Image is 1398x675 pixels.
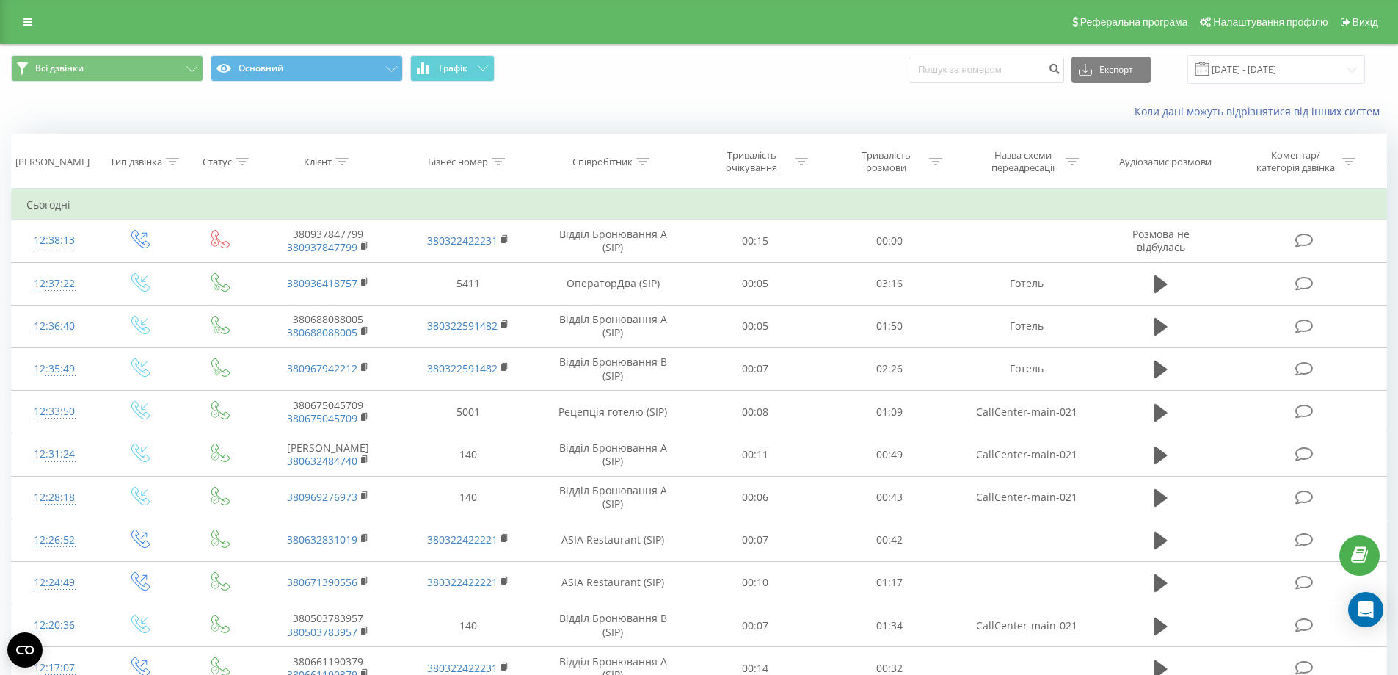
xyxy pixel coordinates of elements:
[823,433,957,476] td: 00:49
[1080,16,1188,28] span: Реферальна програма
[439,63,467,73] span: Графік
[287,325,357,339] a: 380688088005
[956,391,1096,433] td: CallCenter-main-021
[26,440,83,469] div: 12:31:24
[398,433,537,476] td: 140
[823,604,957,647] td: 01:34
[427,575,498,589] a: 380322422221
[823,347,957,390] td: 02:26
[427,234,498,248] a: 380322422231
[287,240,357,254] a: 380937847799
[258,433,398,476] td: [PERSON_NAME]
[538,561,688,604] td: ASIA Restaurant (SIP)
[287,361,357,375] a: 380967942212
[26,226,83,255] div: 12:38:13
[823,519,957,561] td: 00:42
[398,604,537,647] td: 140
[688,476,823,519] td: 00:06
[688,561,823,604] td: 00:10
[35,62,84,74] span: Всі дзвінки
[398,262,537,305] td: 5411
[538,305,688,347] td: Відділ Бронювання A (SIP)
[304,156,332,168] div: Клієнт
[287,625,357,639] a: 380503783957
[688,519,823,561] td: 00:07
[398,476,537,519] td: 140
[823,561,957,604] td: 01:17
[956,604,1096,647] td: CallCenter-main-021
[823,220,957,262] td: 00:00
[538,476,688,519] td: Відділ Бронювання A (SIP)
[427,533,498,546] a: 380322422221
[688,262,823,305] td: 00:05
[823,476,957,519] td: 00:43
[847,149,925,174] div: Тривалість розмови
[26,312,83,341] div: 12:36:40
[956,305,1096,347] td: Готель
[823,391,957,433] td: 01:09
[823,262,957,305] td: 03:16
[26,483,83,512] div: 12:28:18
[258,391,398,433] td: 380675045709
[956,476,1096,519] td: CallCenter-main-021
[258,604,398,647] td: 380503783957
[26,568,83,597] div: 12:24:49
[287,454,357,468] a: 380632484740
[287,411,357,425] a: 380675045709
[211,55,403,82] button: Основний
[258,305,398,347] td: 380688088005
[713,149,791,174] div: Тривалість очікування
[538,604,688,647] td: Відділ Бронювання B (SIP)
[26,355,83,383] div: 12:35:49
[410,55,495,82] button: Графік
[1119,156,1212,168] div: Аудіозапис розмови
[538,220,688,262] td: Відділ Бронювання A (SIP)
[287,533,357,546] a: 380632831019
[688,391,823,433] td: 00:08
[427,319,498,333] a: 380322591482
[1071,57,1151,83] button: Експорт
[983,149,1062,174] div: Назва схеми переадресації
[428,156,488,168] div: Бізнес номер
[572,156,633,168] div: Співробітник
[7,632,43,668] button: Open CMP widget
[12,190,1387,220] td: Сьогодні
[15,156,90,168] div: [PERSON_NAME]
[688,433,823,476] td: 00:11
[26,611,83,640] div: 12:20:36
[956,433,1096,476] td: CallCenter-main-021
[398,391,537,433] td: 5001
[1132,227,1190,254] span: Розмова не відбулась
[1353,16,1378,28] span: Вихід
[538,519,688,561] td: ASIA Restaurant (SIP)
[26,270,83,298] div: 12:37:22
[956,347,1096,390] td: Готель
[538,262,688,305] td: ОператорДва (SIP)
[688,305,823,347] td: 00:05
[1348,592,1383,627] div: Open Intercom Messenger
[688,604,823,647] td: 00:07
[287,575,357,589] a: 380671390556
[688,347,823,390] td: 00:07
[287,276,357,290] a: 380936418757
[956,262,1096,305] td: Готель
[688,220,823,262] td: 00:15
[1135,104,1387,118] a: Коли дані можуть відрізнятися вiд інших систем
[427,361,498,375] a: 380322591482
[427,661,498,675] a: 380322422231
[823,305,957,347] td: 01:50
[203,156,232,168] div: Статус
[538,391,688,433] td: Рецепція готелю (SIP)
[538,347,688,390] td: Відділ Бронювання B (SIP)
[538,433,688,476] td: Відділ Бронювання A (SIP)
[1253,149,1339,174] div: Коментар/категорія дзвінка
[287,490,357,504] a: 380969276973
[110,156,162,168] div: Тип дзвінка
[26,526,83,555] div: 12:26:52
[26,397,83,426] div: 12:33:50
[258,220,398,262] td: 380937847799
[1213,16,1328,28] span: Налаштування профілю
[909,57,1064,83] input: Пошук за номером
[11,55,203,82] button: Всі дзвінки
